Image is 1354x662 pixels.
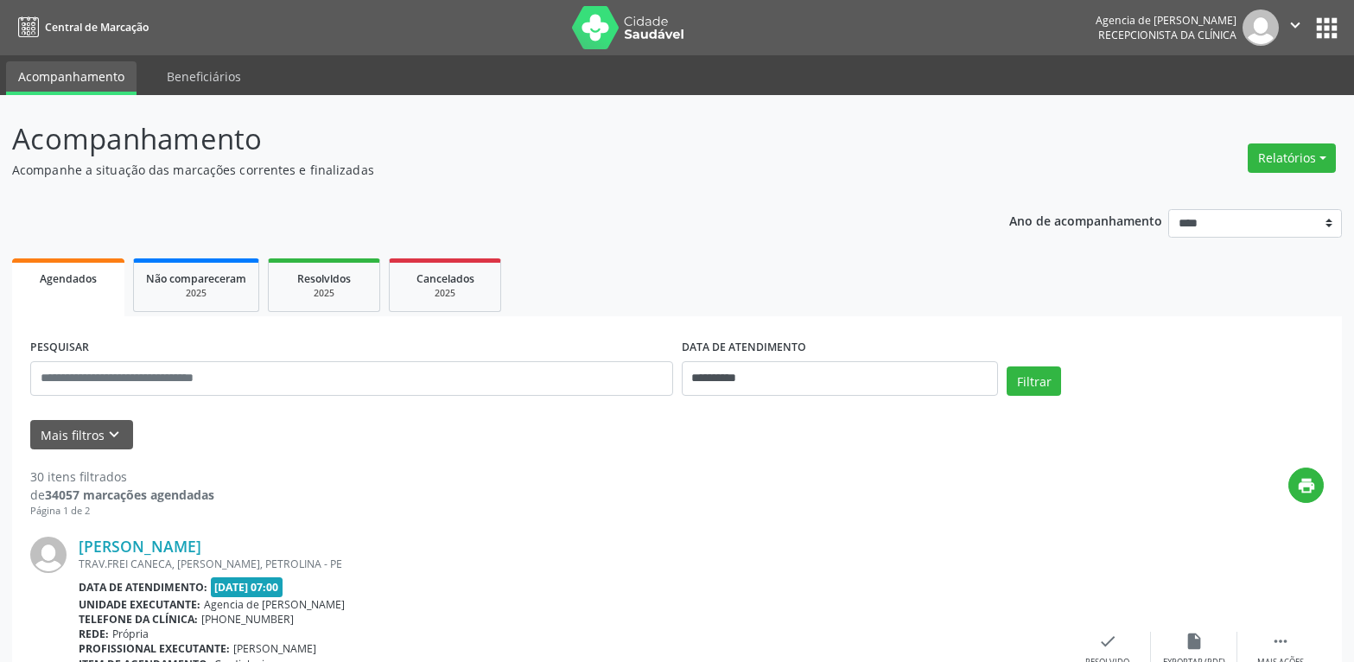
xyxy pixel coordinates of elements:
i:  [1271,632,1290,651]
label: DATA DE ATENDIMENTO [682,334,806,361]
b: Rede: [79,627,109,641]
span: Própria [112,627,149,641]
img: img [30,537,67,573]
div: 2025 [402,287,488,300]
span: Central de Marcação [45,20,149,35]
a: [PERSON_NAME] [79,537,201,556]
div: de [30,486,214,504]
div: 2025 [146,287,246,300]
div: 2025 [281,287,367,300]
p: Acompanhamento [12,118,943,161]
a: Acompanhamento [6,61,137,95]
div: Agencia de [PERSON_NAME] [1096,13,1236,28]
i:  [1286,16,1305,35]
button:  [1279,10,1312,46]
button: Relatórios [1248,143,1336,173]
span: Cancelados [416,271,474,286]
b: Data de atendimento: [79,580,207,595]
a: Central de Marcação [12,13,149,41]
b: Unidade executante: [79,597,200,612]
span: Resolvidos [297,271,351,286]
b: Telefone da clínica: [79,612,198,627]
i: keyboard_arrow_down [105,425,124,444]
label: PESQUISAR [30,334,89,361]
button: Mais filtroskeyboard_arrow_down [30,420,133,450]
div: Página 1 de 2 [30,504,214,519]
span: [PHONE_NUMBER] [201,612,294,627]
div: TRAV.FREI CANECA, [PERSON_NAME], PETROLINA - PE [79,557,1065,571]
i: insert_drive_file [1185,632,1204,651]
i: check [1098,632,1117,651]
button: print [1288,468,1324,503]
button: Filtrar [1007,366,1061,396]
img: img [1243,10,1279,46]
i: print [1297,476,1316,495]
span: Agencia de [PERSON_NAME] [204,597,345,612]
strong: 34057 marcações agendadas [45,487,214,503]
div: 30 itens filtrados [30,468,214,486]
span: [DATE] 07:00 [211,577,283,597]
span: Agendados [40,271,97,286]
span: Não compareceram [146,271,246,286]
p: Acompanhe a situação das marcações correntes e finalizadas [12,161,943,179]
button: apps [1312,13,1342,43]
span: [PERSON_NAME] [233,641,316,656]
b: Profissional executante: [79,641,230,656]
a: Beneficiários [155,61,253,92]
span: Recepcionista da clínica [1098,28,1236,42]
p: Ano de acompanhamento [1009,209,1162,231]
